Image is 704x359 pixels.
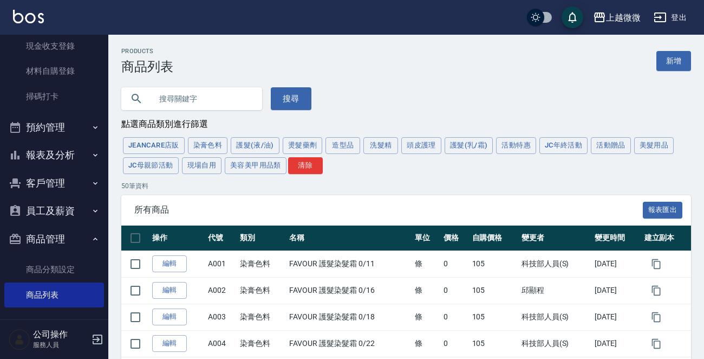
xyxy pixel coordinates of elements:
[606,11,641,24] div: 上越微微
[205,304,237,330] td: A003
[286,251,412,277] td: FAVOUR 護髮染髮霜 0/11
[412,277,441,304] td: 條
[237,251,286,277] td: 染膏色料
[325,137,360,154] button: 造型品
[519,251,592,277] td: 科技部人員(S)
[470,251,519,277] td: 105
[152,282,187,299] a: 編輯
[634,137,674,154] button: 美髮用品
[152,255,187,272] a: 編輯
[412,251,441,277] td: 條
[121,48,173,55] h2: Products
[4,169,104,197] button: 客戶管理
[237,304,286,330] td: 染膏色料
[123,137,185,154] button: JeanCare店販
[205,226,237,251] th: 代號
[589,7,645,29] button: 上越微微
[286,330,412,357] td: FAVOUR 護髮染髮霜 0/22
[539,137,588,154] button: JC年終活動
[4,59,104,84] a: 材料自購登錄
[152,309,187,325] a: 編輯
[4,113,104,142] button: 預約管理
[519,304,592,330] td: 科技部人員(S)
[441,330,470,357] td: 0
[33,340,88,350] p: 服務人員
[412,330,441,357] td: 條
[134,204,643,215] span: 所有商品
[237,330,286,357] td: 染膏色料
[123,157,179,174] button: JC母親節活動
[445,137,493,154] button: 護髮(乳/霜)
[592,330,641,357] td: [DATE]
[182,157,222,174] button: 現場自用
[237,226,286,251] th: 類別
[286,304,412,330] td: FAVOUR 護髮染髮霜 0/18
[470,277,519,304] td: 105
[592,304,641,330] td: [DATE]
[496,137,536,154] button: 活動特惠
[592,277,641,304] td: [DATE]
[152,335,187,352] a: 編輯
[13,10,44,23] img: Logo
[237,277,286,304] td: 染膏色料
[4,84,104,109] a: 掃碼打卡
[649,8,691,28] button: 登出
[441,251,470,277] td: 0
[412,226,441,251] th: 單位
[152,84,253,113] input: 搜尋關鍵字
[591,137,631,154] button: 活動贈品
[188,137,228,154] button: 染膏色料
[121,181,691,191] p: 50 筆資料
[4,34,104,59] a: 現金收支登錄
[363,137,398,154] button: 洗髮精
[643,202,683,219] button: 報表匯出
[4,257,104,282] a: 商品分類設定
[225,157,286,174] button: 美容美甲用品類
[519,330,592,357] td: 科技部人員(S)
[656,51,691,71] a: 新增
[562,7,583,28] button: save
[4,225,104,253] button: 商品管理
[205,277,237,304] td: A002
[470,304,519,330] td: 105
[121,59,173,74] h3: 商品列表
[205,251,237,277] td: A001
[592,226,641,251] th: 變更時間
[9,329,30,350] img: Person
[441,277,470,304] td: 0
[121,119,691,130] div: 點選商品類別進行篩選
[271,87,311,110] button: 搜尋
[519,277,592,304] td: 邱顯程
[205,330,237,357] td: A004
[642,226,691,251] th: 建立副本
[519,226,592,251] th: 變更者
[4,141,104,169] button: 報表及分析
[441,226,470,251] th: 價格
[231,137,279,154] button: 護髮(液/油)
[441,304,470,330] td: 0
[401,137,441,154] button: 頭皮護理
[470,226,519,251] th: 自購價格
[4,197,104,225] button: 員工及薪資
[412,304,441,330] td: 條
[4,283,104,307] a: 商品列表
[286,277,412,304] td: FAVOUR 護髮染髮霜 0/16
[592,251,641,277] td: [DATE]
[283,137,323,154] button: 燙髮藥劑
[286,226,412,251] th: 名稱
[288,157,323,174] button: 清除
[33,329,88,340] h5: 公司操作
[643,204,683,214] a: 報表匯出
[149,226,205,251] th: 操作
[470,330,519,357] td: 105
